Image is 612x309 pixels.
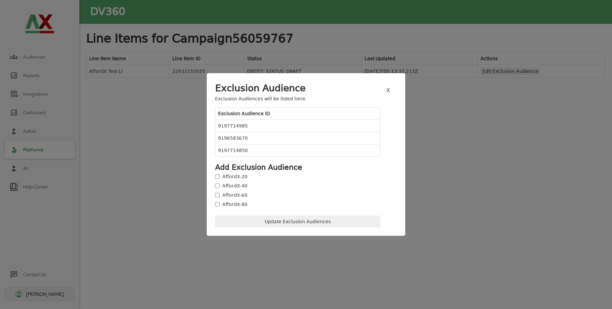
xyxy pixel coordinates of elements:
input: AffordX-60 [215,192,220,198]
td: 9196583670 [215,132,380,144]
input: AffordX-80 [215,201,220,208]
span: AffordX-80 [222,201,247,208]
h3: Exclusion Audience [215,81,380,95]
td: 9197714985 [215,120,380,132]
span: AffordX-40 [222,182,247,189]
input: AffordX-20 [215,173,220,180]
h4: Add Exclusion Audience [215,162,380,173]
input: AffordX-40 [215,182,220,189]
span: AffordX-60 [222,192,247,198]
td: 9197714850 [215,144,380,157]
button: X [384,86,392,95]
span: AffordX-20 [222,173,247,180]
button: Update Exclusion Audiences [215,216,380,228]
th: Exclusion Audience ID [215,108,380,120]
p: Exclusion Audiences will be listed here. [215,95,380,102]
